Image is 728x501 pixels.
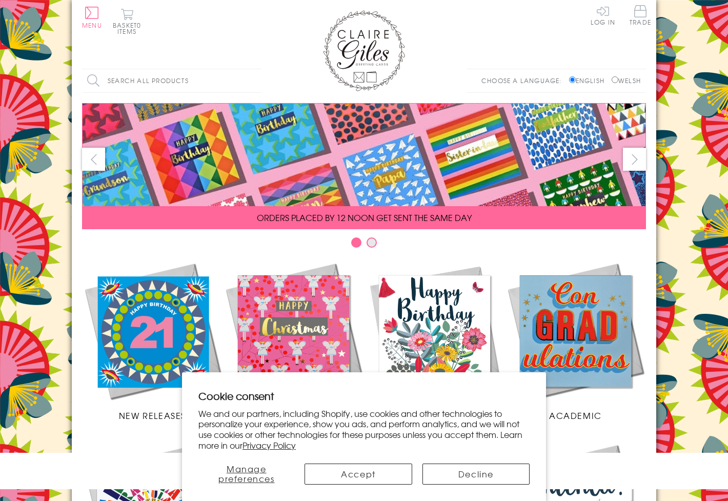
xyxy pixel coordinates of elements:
a: Academic [505,260,646,422]
span: New Releases [119,409,186,422]
input: Search [251,69,261,92]
a: Birthdays [364,260,505,422]
label: Welsh [612,76,641,85]
a: Christmas [223,260,364,422]
button: next [623,148,646,171]
button: Basket0 items [113,8,141,34]
span: Menu [82,21,102,30]
button: Accept [305,464,412,485]
img: Claire Giles Greetings Cards [323,10,405,91]
a: Trade [630,5,651,27]
p: Choose a language: [481,76,567,85]
button: Carousel Page 1 (Current Slide) [351,237,361,248]
span: ORDERS PLACED BY 12 NOON GET SENT THE SAME DAY [257,211,472,224]
a: Log In [591,5,615,25]
input: Welsh [612,76,618,83]
a: New Releases [82,260,223,422]
label: English [569,76,610,85]
input: Search all products [82,69,261,92]
button: Carousel Page 2 [367,237,377,248]
button: Menu [82,7,102,28]
a: Privacy Policy [242,439,296,451]
button: Manage preferences [198,464,294,485]
input: English [569,76,576,83]
span: Manage preferences [218,463,275,485]
button: Decline [422,464,530,485]
span: 0 items [117,21,141,36]
p: We and our partners, including Shopify, use cookies and other technologies to personalize your ex... [198,408,530,451]
button: prev [82,148,105,171]
span: Academic [549,409,602,422]
h2: Cookie consent [198,389,530,403]
div: Carousel Pagination [82,237,646,253]
span: Trade [630,5,651,25]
